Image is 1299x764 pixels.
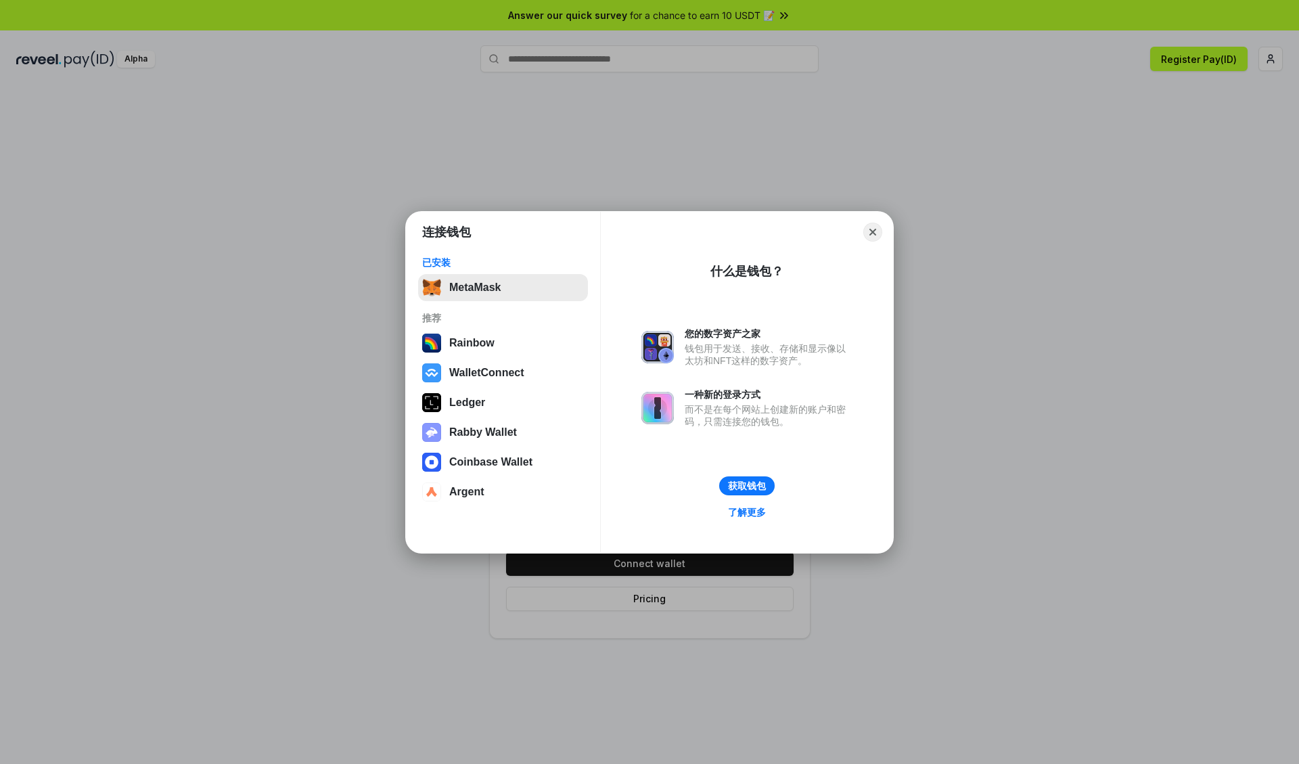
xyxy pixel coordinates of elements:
[422,278,441,297] img: svg+xml,%3Csvg%20fill%3D%22none%22%20height%3D%2233%22%20viewBox%3D%220%200%2035%2033%22%20width%...
[422,256,584,269] div: 已安装
[422,482,441,501] img: svg+xml,%3Csvg%20width%3D%2228%22%20height%3D%2228%22%20viewBox%3D%220%200%2028%2028%22%20fill%3D...
[418,478,588,505] button: Argent
[449,486,484,498] div: Argent
[719,476,775,495] button: 获取钱包
[641,392,674,424] img: svg+xml,%3Csvg%20xmlns%3D%22http%3A%2F%2Fwww.w3.org%2F2000%2Fsvg%22%20fill%3D%22none%22%20viewBox...
[449,337,495,349] div: Rainbow
[449,282,501,294] div: MetaMask
[685,328,852,340] div: 您的数字资产之家
[418,389,588,416] button: Ledger
[418,330,588,357] button: Rainbow
[720,503,774,521] a: 了解更多
[418,449,588,476] button: Coinbase Wallet
[728,506,766,518] div: 了解更多
[685,342,852,367] div: 钱包用于发送、接收、存储和显示像以太坊和NFT这样的数字资产。
[418,274,588,301] button: MetaMask
[449,397,485,409] div: Ledger
[449,456,532,468] div: Coinbase Wallet
[641,331,674,363] img: svg+xml,%3Csvg%20xmlns%3D%22http%3A%2F%2Fwww.w3.org%2F2000%2Fsvg%22%20fill%3D%22none%22%20viewBox...
[449,426,517,439] div: Rabby Wallet
[728,480,766,492] div: 获取钱包
[422,423,441,442] img: svg+xml,%3Csvg%20xmlns%3D%22http%3A%2F%2Fwww.w3.org%2F2000%2Fsvg%22%20fill%3D%22none%22%20viewBox...
[685,388,852,401] div: 一种新的登录方式
[710,263,783,279] div: 什么是钱包？
[422,334,441,353] img: svg+xml,%3Csvg%20width%3D%22120%22%20height%3D%22120%22%20viewBox%3D%220%200%20120%20120%22%20fil...
[422,312,584,324] div: 推荐
[449,367,524,379] div: WalletConnect
[685,403,852,428] div: 而不是在每个网站上创建新的账户和密码，只需连接您的钱包。
[422,224,471,240] h1: 连接钱包
[863,223,882,242] button: Close
[418,419,588,446] button: Rabby Wallet
[422,393,441,412] img: svg+xml,%3Csvg%20xmlns%3D%22http%3A%2F%2Fwww.w3.org%2F2000%2Fsvg%22%20width%3D%2228%22%20height%3...
[418,359,588,386] button: WalletConnect
[422,363,441,382] img: svg+xml,%3Csvg%20width%3D%2228%22%20height%3D%2228%22%20viewBox%3D%220%200%2028%2028%22%20fill%3D...
[422,453,441,472] img: svg+xml,%3Csvg%20width%3D%2228%22%20height%3D%2228%22%20viewBox%3D%220%200%2028%2028%22%20fill%3D...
